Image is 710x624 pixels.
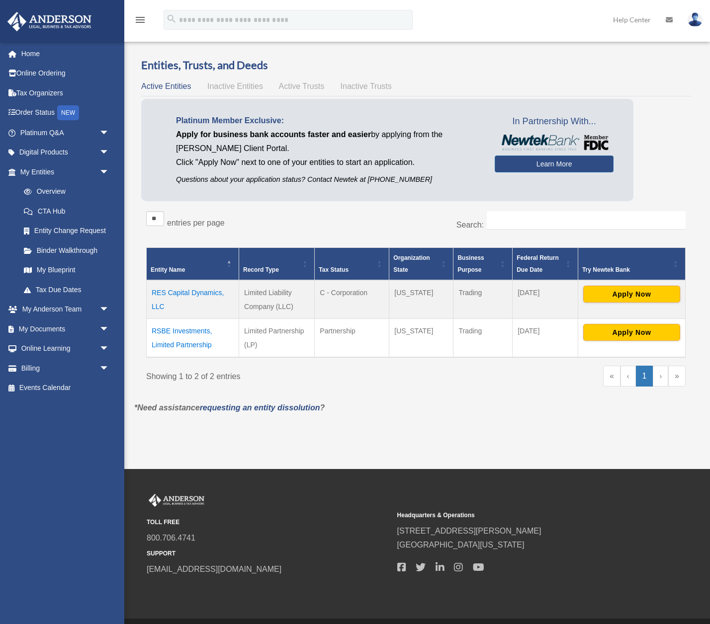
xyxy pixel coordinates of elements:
label: entries per page [167,219,225,227]
em: *Need assistance ? [134,403,325,412]
td: RES Capital Dynamics, LLC [147,280,239,319]
i: menu [134,14,146,26]
a: requesting an entity dissolution [200,403,320,412]
a: Overview [14,182,114,202]
span: arrow_drop_down [99,358,119,379]
span: Inactive Trusts [341,82,392,90]
p: Questions about your application status? Contact Newtek at [PHONE_NUMBER] [176,173,480,186]
td: RSBE Investments, Limited Partnership [147,319,239,358]
a: Platinum Q&Aarrow_drop_down [7,123,124,143]
span: arrow_drop_down [99,162,119,182]
a: [GEOGRAPHIC_DATA][US_STATE] [397,541,525,549]
a: Online Ordering [7,64,124,83]
a: My Blueprint [14,260,119,280]
a: Last [668,366,686,387]
img: Anderson Advisors Platinum Portal [4,12,94,31]
a: Order StatusNEW [7,103,124,123]
span: arrow_drop_down [99,319,119,339]
a: Home [7,44,124,64]
td: Limited Partnership (LP) [239,319,315,358]
span: Organization State [393,254,430,273]
a: [STREET_ADDRESS][PERSON_NAME] [397,527,541,535]
span: Business Purpose [457,254,484,273]
a: Billingarrow_drop_down [7,358,124,378]
span: Active Trusts [279,82,325,90]
small: SUPPORT [147,548,390,559]
div: Try Newtek Bank [582,264,670,276]
td: Partnership [315,319,389,358]
a: My Documentsarrow_drop_down [7,319,124,339]
a: Tax Organizers [7,83,124,103]
td: Trading [453,280,513,319]
i: search [166,13,177,24]
img: NewtekBankLogoSM.png [500,135,609,151]
a: menu [134,17,146,26]
p: Platinum Member Exclusive: [176,114,480,128]
span: arrow_drop_down [99,123,119,143]
p: Click "Apply Now" next to one of your entities to start an application. [176,156,480,169]
a: My Entitiesarrow_drop_down [7,162,119,182]
span: Entity Name [151,266,185,273]
img: Anderson Advisors Platinum Portal [147,494,206,507]
a: Digital Productsarrow_drop_down [7,143,124,162]
a: First [603,366,621,387]
a: 800.706.4741 [147,534,195,542]
a: Previous [621,366,636,387]
th: Business Purpose: Activate to sort [453,248,513,281]
label: Search: [456,221,484,229]
span: arrow_drop_down [99,143,119,163]
th: Entity Name: Activate to invert sorting [147,248,239,281]
td: Trading [453,319,513,358]
th: Federal Return Due Date: Activate to sort [513,248,578,281]
span: Tax Status [319,266,349,273]
small: Headquarters & Operations [397,510,641,521]
a: Next [653,366,668,387]
div: NEW [57,105,79,120]
a: 1 [636,366,653,387]
div: Showing 1 to 2 of 2 entries [146,366,409,384]
td: [DATE] [513,280,578,319]
h3: Entities, Trusts, and Deeds [141,58,691,73]
td: [US_STATE] [389,319,453,358]
td: C - Corporation [315,280,389,319]
a: Entity Change Request [14,221,119,241]
button: Apply Now [583,324,680,341]
a: Binder Walkthrough [14,240,119,260]
td: [US_STATE] [389,280,453,319]
small: TOLL FREE [147,517,390,528]
a: Events Calendar [7,378,124,398]
span: Inactive Entities [207,82,263,90]
span: Apply for business bank accounts faster and easier [176,130,371,139]
th: Tax Status: Activate to sort [315,248,389,281]
span: arrow_drop_down [99,300,119,320]
span: Active Entities [141,82,191,90]
th: Try Newtek Bank : Activate to sort [578,248,685,281]
span: In Partnership With... [495,114,614,130]
p: by applying from the [PERSON_NAME] Client Portal. [176,128,480,156]
a: Learn More [495,156,614,172]
a: CTA Hub [14,201,119,221]
span: Federal Return Due Date [517,254,559,273]
th: Organization State: Activate to sort [389,248,453,281]
a: Online Learningarrow_drop_down [7,339,124,359]
a: Tax Due Dates [14,280,119,300]
span: arrow_drop_down [99,339,119,359]
img: User Pic [688,12,703,27]
a: [EMAIL_ADDRESS][DOMAIN_NAME] [147,565,281,573]
td: [DATE] [513,319,578,358]
td: Limited Liability Company (LLC) [239,280,315,319]
th: Record Type: Activate to sort [239,248,315,281]
span: Record Type [243,266,279,273]
a: My Anderson Teamarrow_drop_down [7,300,124,319]
button: Apply Now [583,286,680,303]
